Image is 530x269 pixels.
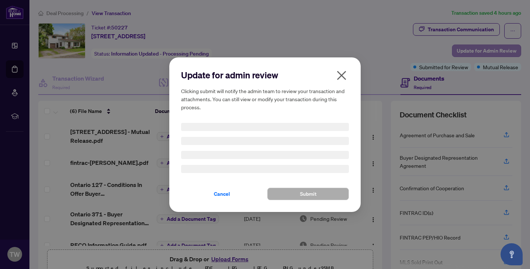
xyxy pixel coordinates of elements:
h5: Clicking submit will notify the admin team to review your transaction and attachments. You can st... [181,87,349,111]
h2: Update for admin review [181,69,349,81]
span: Cancel [214,188,230,200]
button: Open asap [501,243,523,265]
button: Submit [267,188,349,200]
span: close [336,70,347,81]
button: Cancel [181,188,263,200]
